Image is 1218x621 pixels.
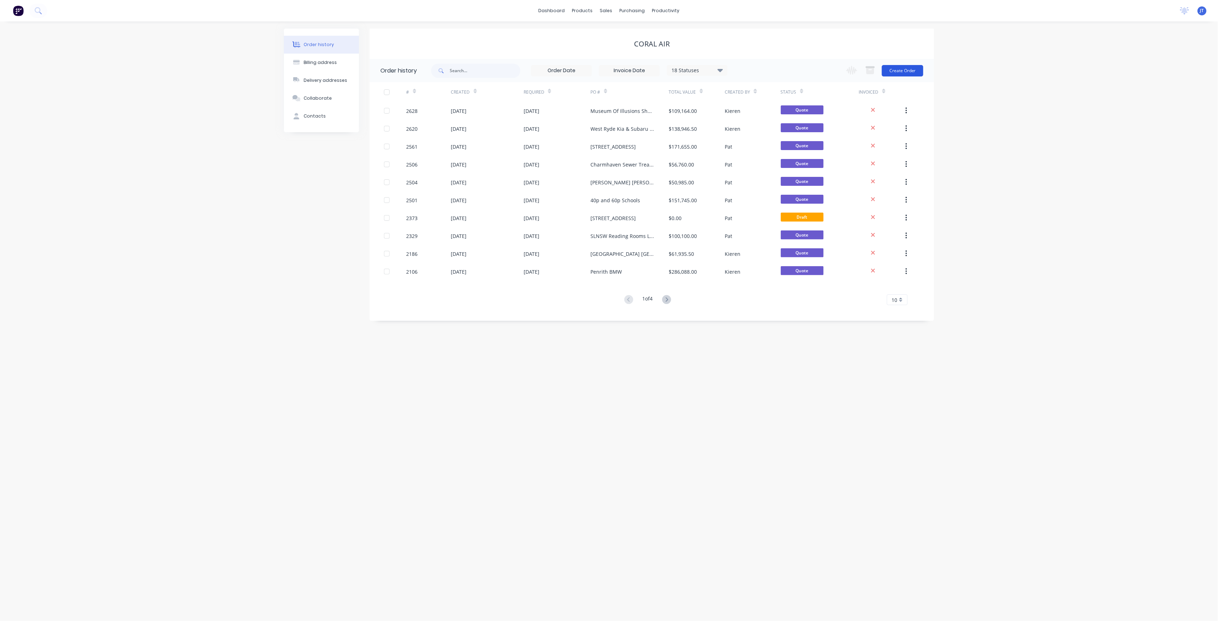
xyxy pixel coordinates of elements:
[406,268,418,275] div: 2106
[669,161,694,168] div: $56,760.00
[406,143,418,150] div: 2561
[284,89,359,107] button: Collaborate
[669,268,697,275] div: $286,088.00
[616,5,649,16] div: purchasing
[569,5,596,16] div: products
[725,125,740,133] div: Kieren
[669,197,697,204] div: $151,745.00
[406,250,418,258] div: 2186
[304,59,337,66] div: Billing address
[406,161,418,168] div: 2506
[669,125,697,133] div: $138,946.50
[451,214,467,222] div: [DATE]
[669,214,682,222] div: $0.00
[524,250,539,258] div: [DATE]
[406,197,418,204] div: 2501
[669,89,696,95] div: Total Value
[643,295,653,305] div: 1 of 4
[781,141,824,150] span: Quote
[1200,8,1204,14] span: JT
[591,143,636,150] div: [STREET_ADDRESS]
[725,214,732,222] div: Pat
[669,250,694,258] div: $61,935.50
[524,232,539,240] div: [DATE]
[882,65,923,76] button: Create Order
[669,107,697,115] div: $109,164.00
[406,107,418,115] div: 2628
[531,65,591,76] input: Order Date
[781,105,824,114] span: Quote
[591,82,669,102] div: PO #
[591,179,655,186] div: [PERSON_NAME] [PERSON_NAME] Industrial
[781,89,797,95] div: Status
[725,179,732,186] div: Pat
[669,143,697,150] div: $171,655.00
[591,268,622,275] div: Penrith BMW
[596,5,616,16] div: sales
[284,36,359,54] button: Order history
[524,89,544,95] div: Required
[725,82,780,102] div: Created By
[725,143,732,150] div: Pat
[451,82,524,102] div: Created
[859,82,904,102] div: Invoiced
[451,268,467,275] div: [DATE]
[284,71,359,89] button: Delivery addresses
[304,41,334,48] div: Order history
[725,161,732,168] div: Pat
[451,250,467,258] div: [DATE]
[380,66,417,75] div: Order history
[13,5,24,16] img: Factory
[649,5,683,16] div: productivity
[781,230,824,239] span: Quote
[591,232,655,240] div: SLNSW Reading Rooms LG1 & 2
[451,143,467,150] div: [DATE]
[406,125,418,133] div: 2620
[599,65,659,76] input: Invoice Date
[535,5,569,16] a: dashboard
[859,89,879,95] div: Invoiced
[725,250,740,258] div: Kieren
[781,159,824,168] span: Quote
[725,232,732,240] div: Pat
[406,214,418,222] div: 2373
[304,77,348,84] div: Delivery addresses
[591,107,655,115] div: Museum Of Illusions Shop [STREET_ADDRESS][PERSON_NAME]
[451,125,467,133] div: [DATE]
[406,179,418,186] div: 2504
[524,125,539,133] div: [DATE]
[725,268,740,275] div: Kieren
[591,250,655,258] div: [GEOGRAPHIC_DATA] [GEOGRAPHIC_DATA]
[725,197,732,204] div: Pat
[634,40,670,48] div: Coral Air
[781,82,859,102] div: Status
[524,161,539,168] div: [DATE]
[669,179,694,186] div: $50,985.00
[781,195,824,204] span: Quote
[451,197,467,204] div: [DATE]
[591,214,636,222] div: [STREET_ADDRESS]
[669,82,725,102] div: Total Value
[781,266,824,275] span: Quote
[892,296,897,304] span: 10
[406,232,418,240] div: 2329
[406,82,451,102] div: #
[781,213,824,222] span: Draft
[591,125,655,133] div: West Ryde Kia & Subaru [STREET_ADDRESS]
[781,248,824,257] span: Quote
[524,214,539,222] div: [DATE]
[591,197,640,204] div: 40p and 60p Schools
[284,54,359,71] button: Billing address
[781,177,824,186] span: Quote
[284,107,359,125] button: Contacts
[451,107,467,115] div: [DATE]
[451,179,467,186] div: [DATE]
[524,268,539,275] div: [DATE]
[451,89,470,95] div: Created
[524,107,539,115] div: [DATE]
[451,161,467,168] div: [DATE]
[406,89,409,95] div: #
[669,232,697,240] div: $100,100.00
[451,232,467,240] div: [DATE]
[781,123,824,132] span: Quote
